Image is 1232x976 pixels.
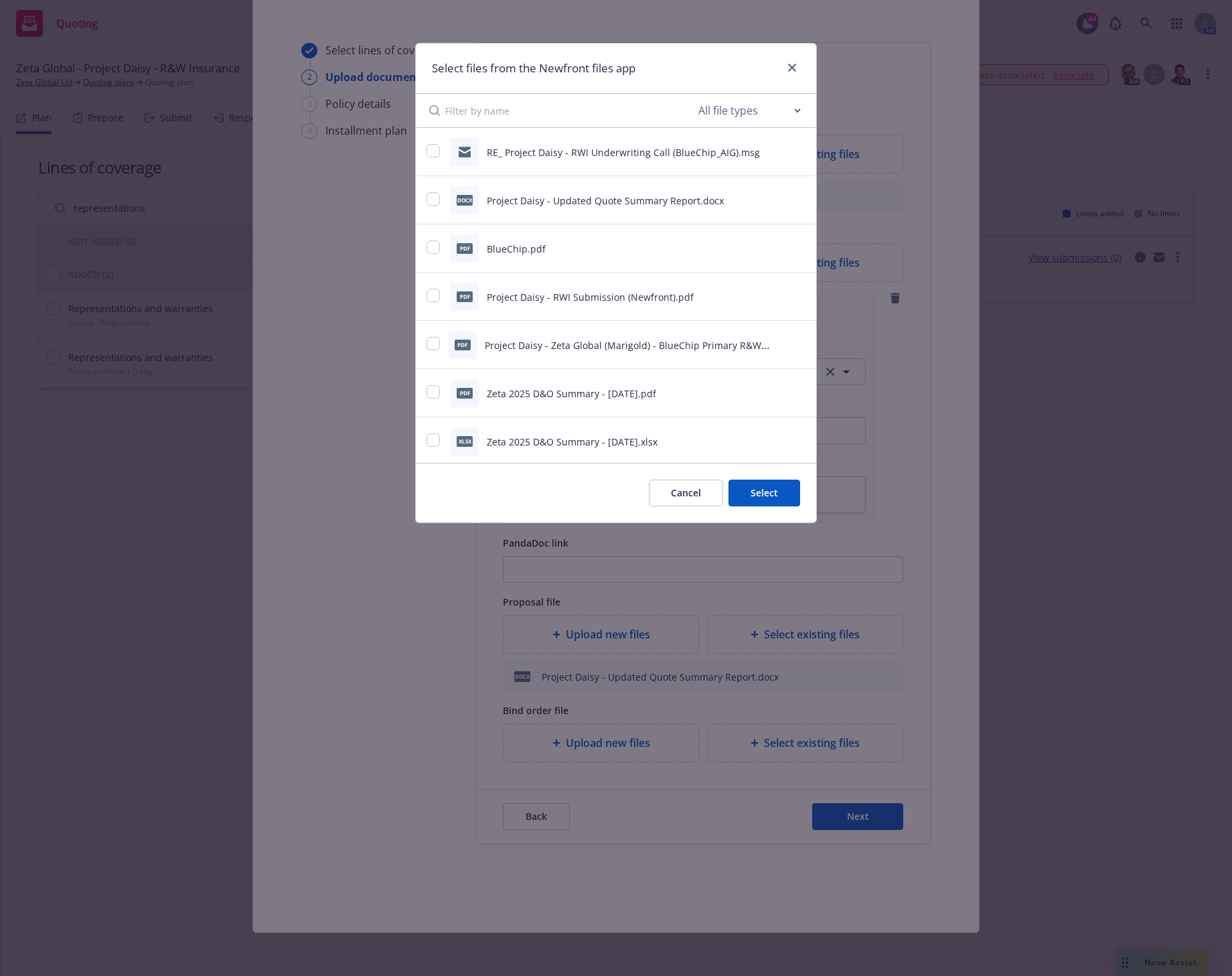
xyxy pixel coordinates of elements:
svg: Search [429,105,440,116]
button: download file [772,240,783,257]
button: preview file [793,385,805,401]
span: Project Daisy - Updated Quote Summary Report.docx [487,194,724,207]
button: preview file [793,144,805,160]
span: docx [457,195,473,205]
span: pdf [455,340,471,350]
button: download file [772,433,783,449]
button: download file [772,289,783,305]
button: Select [728,480,800,506]
h1: Select files from the Newfront files app [432,60,635,77]
button: download file [772,385,783,401]
span: RE_ Project Daisy - RWI Underwriting Call (BlueChip_AIG).msg [487,146,760,159]
span: pdf [457,388,473,398]
button: preview file [793,192,805,208]
span: BlueChip.pdf [487,242,546,255]
span: xlsx [457,436,473,446]
button: preview file [793,289,805,305]
button: preview file [793,240,805,257]
button: download file [772,337,783,353]
span: pdf [457,243,473,253]
span: Zeta 2025 D&O Summary - [DATE].xlsx [487,435,658,448]
button: download file [772,192,783,208]
button: download file [772,144,783,160]
a: close [784,60,800,76]
input: Filter by name [445,94,696,127]
button: preview file [793,337,805,353]
button: Cancel [649,480,723,506]
span: pdf [457,291,473,301]
button: preview file [793,433,805,449]
span: Zeta 2025 D&O Summary - [DATE].pdf [487,387,656,400]
span: Project Daisy - RWI Submission (Newfront).pdf [487,291,694,303]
